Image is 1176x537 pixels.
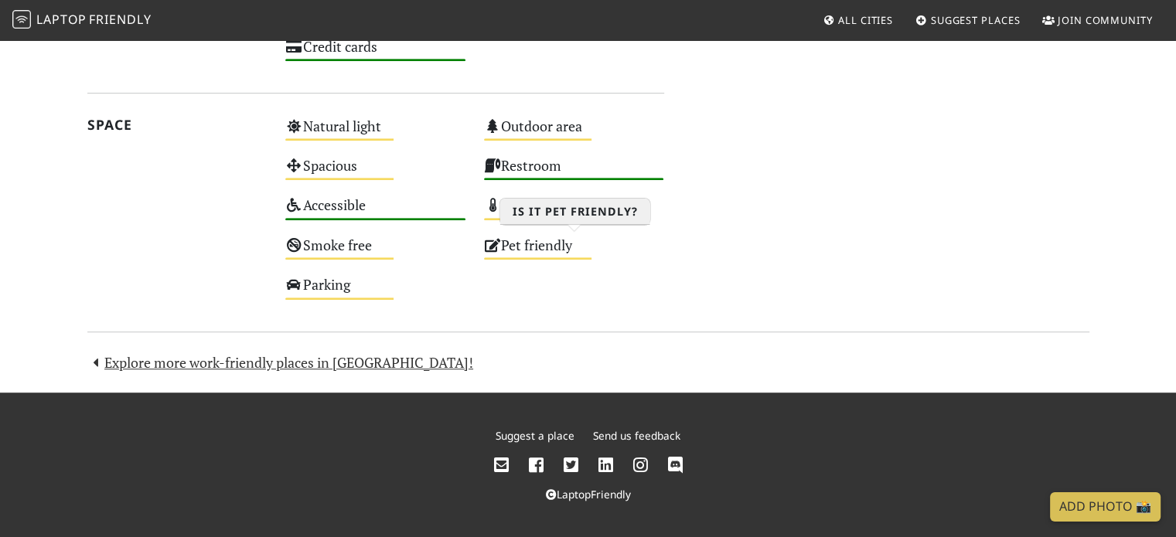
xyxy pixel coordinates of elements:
[931,13,1021,27] span: Suggest Places
[12,10,31,29] img: LaptopFriendly
[276,153,475,192] div: Spacious
[12,7,152,34] a: LaptopFriendly LaptopFriendly
[816,6,899,34] a: All Cities
[546,487,631,501] a: LaptopFriendly
[276,34,475,73] div: Credit cards
[1036,6,1159,34] a: Join Community
[475,153,673,192] div: Restroom
[496,428,574,443] a: Suggest a place
[276,192,475,232] div: Accessible
[838,13,893,27] span: All Cities
[475,233,673,272] div: Pet friendly
[276,272,475,311] div: Parking
[1058,13,1153,27] span: Join Community
[593,428,680,443] a: Send us feedback
[36,11,87,28] span: Laptop
[276,233,475,272] div: Smoke free
[475,114,673,153] div: Outdoor area
[276,114,475,153] div: Natural light
[89,11,151,28] span: Friendly
[500,199,650,225] h3: Is it pet friendly?
[475,192,673,232] div: Air conditioned
[87,353,474,372] a: Explore more work-friendly places in [GEOGRAPHIC_DATA]!
[909,6,1027,34] a: Suggest Places
[87,117,268,133] h2: Space
[1050,492,1161,522] a: Add Photo 📸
